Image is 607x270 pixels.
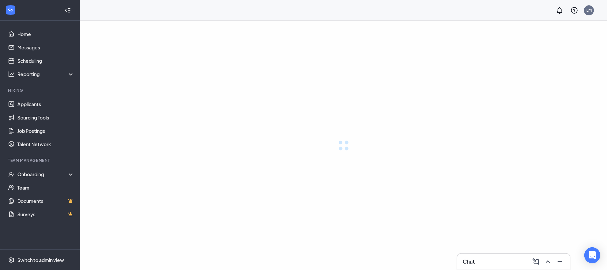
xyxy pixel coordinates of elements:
svg: ChevronUp [544,258,552,266]
button: ChevronUp [542,256,553,267]
a: Scheduling [17,54,74,67]
button: Minimize [554,256,565,267]
svg: QuestionInfo [570,6,578,14]
svg: WorkstreamLogo [7,7,14,13]
svg: Analysis [8,71,15,77]
svg: Settings [8,257,15,263]
svg: ComposeMessage [532,258,540,266]
a: Team [17,181,74,194]
a: Home [17,27,74,41]
svg: UserCheck [8,171,15,178]
div: Open Intercom Messenger [584,247,600,263]
button: ComposeMessage [530,256,541,267]
div: Hiring [8,87,73,93]
a: Messages [17,41,74,54]
a: Job Postings [17,124,74,138]
div: LM [586,7,592,13]
svg: Notifications [556,6,564,14]
a: Talent Network [17,138,74,151]
div: Switch to admin view [17,257,64,263]
div: Reporting [17,71,75,77]
a: SurveysCrown [17,208,74,221]
a: Sourcing Tools [17,111,74,124]
div: Onboarding [17,171,75,178]
svg: Collapse [64,7,71,14]
a: DocumentsCrown [17,194,74,208]
h3: Chat [463,258,475,265]
a: Applicants [17,97,74,111]
svg: Minimize [556,258,564,266]
div: Team Management [8,158,73,163]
